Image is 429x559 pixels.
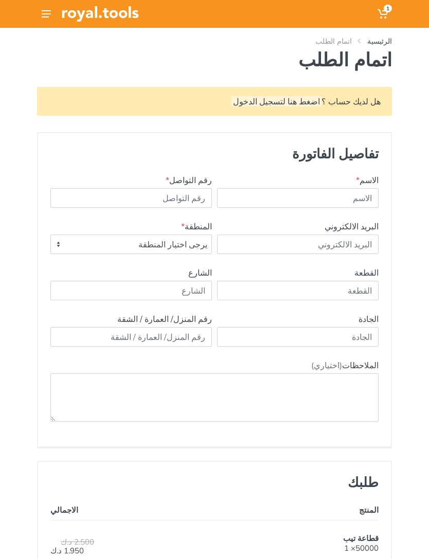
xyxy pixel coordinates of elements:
[343,533,379,543] span: قطاعة تيب
[50,188,212,208] input: رقم التواصل
[325,220,379,232] label: البريد الالكتروني
[384,5,392,12] span: 1
[37,48,392,70] h1: اتمام الطلب
[311,360,342,370] span: (اختياري)
[217,235,379,254] input: البريد الالكتروني
[50,235,212,254] span: يرجى اختيار المنطقة
[165,503,379,520] th: المنتج
[217,188,379,208] input: الاسم
[300,36,352,46] li: اتمام الطلب
[181,220,212,232] label: المنطقة
[188,266,212,279] label: الشارع
[50,503,165,520] th: الاجمالي
[367,36,392,46] a: الرئيسية
[50,538,165,555] div: 1.950 د.ك
[217,327,379,347] input: الجادة
[61,538,165,546] div: 2.500 د.ك
[231,96,321,106] a: اضغط هنا لتسجيل الدخول
[117,313,212,325] label: رقم المنزل/ العمارة / الشقة
[359,313,379,325] label: الجادة
[50,474,379,490] h3: طلبك
[166,174,212,186] label: رقم التواصل
[311,359,379,371] label: الملاحظات
[37,87,392,116] div: هل لديك حساب ؟
[62,6,139,22] img: Royal Tools Logo
[50,281,212,300] input: الشارع
[354,266,379,279] label: القطعة
[356,174,379,186] label: الاسم
[51,235,211,254] span: يرجى اختيار المنطقة
[214,146,381,161] h3: تفاصيل الفاتورة
[375,5,392,23] a: 1
[50,327,212,347] input: رقم المنزل/ العمارة / الشقة
[217,281,379,300] input: القطعة
[37,36,392,46] nav: breadcrumb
